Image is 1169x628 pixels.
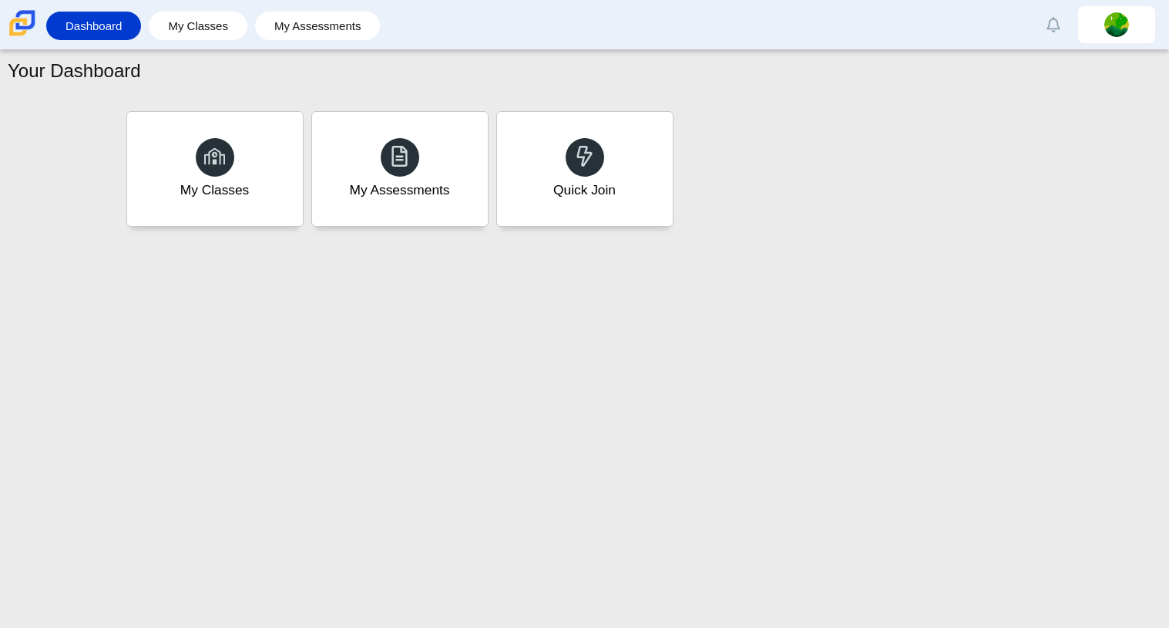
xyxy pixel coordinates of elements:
div: My Classes [180,181,250,200]
img: evan.mecca.OlOUcr [1104,12,1129,37]
a: Quick Join [496,111,674,227]
a: Carmen School of Science & Technology [6,29,39,42]
a: My Classes [126,111,304,227]
a: My Classes [156,12,240,40]
img: Carmen School of Science & Technology [6,7,39,39]
div: Quick Join [553,181,616,200]
a: Dashboard [54,12,133,40]
a: My Assessments [263,12,373,40]
a: evan.mecca.OlOUcr [1078,6,1155,43]
div: My Assessments [350,181,450,200]
a: My Assessments [311,111,489,227]
h1: Your Dashboard [8,58,141,84]
a: Alerts [1036,8,1070,42]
